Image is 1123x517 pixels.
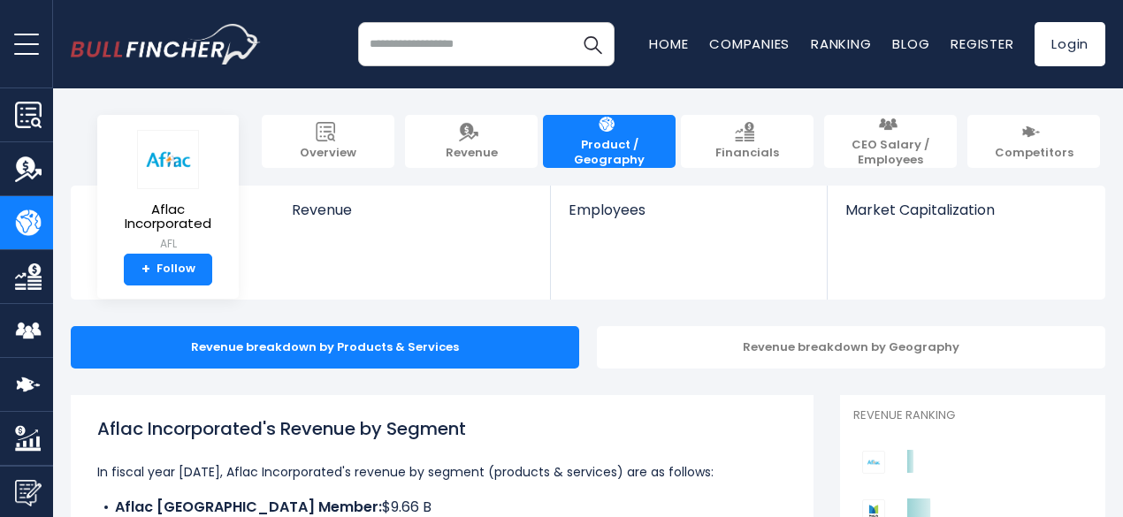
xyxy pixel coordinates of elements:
span: CEO Salary / Employees [833,138,948,168]
a: Overview [262,115,394,168]
a: Register [951,34,1013,53]
a: Market Capitalization [828,186,1104,248]
a: Product / Geography [543,115,676,168]
span: Competitors [995,146,1073,161]
img: Aflac Incorporated competitors logo [862,451,885,474]
span: Market Capitalization [845,201,1086,218]
a: Employees [551,186,826,248]
a: CEO Salary / Employees [824,115,957,168]
span: Financials [715,146,779,161]
div: Revenue breakdown by Geography [597,326,1105,369]
p: In fiscal year [DATE], Aflac Incorporated's revenue by segment (products & services) are as follows: [97,461,787,483]
span: Aflac Incorporated [111,202,225,232]
a: Blog [892,34,929,53]
strong: + [141,262,150,278]
a: Competitors [967,115,1100,168]
small: AFL [111,236,225,252]
p: Revenue Ranking [853,408,1092,423]
span: Product / Geography [552,138,667,168]
a: Companies [709,34,790,53]
button: Search [570,22,615,66]
a: Home [649,34,688,53]
a: Login [1035,22,1105,66]
span: Revenue [292,201,533,218]
span: Overview [300,146,356,161]
span: Revenue [446,146,498,161]
a: Revenue [274,186,551,248]
a: Go to homepage [71,24,261,65]
a: Aflac Incorporated AFL [111,129,225,254]
h1: Aflac Incorporated's Revenue by Segment [97,415,787,442]
b: Aflac [GEOGRAPHIC_DATA] Member: [115,497,382,517]
a: +Follow [124,254,212,285]
div: Revenue breakdown by Products & Services [71,326,579,369]
span: Employees [569,201,808,218]
img: bullfincher logo [71,24,261,65]
a: Ranking [811,34,871,53]
a: Revenue [405,115,538,168]
a: Financials [681,115,814,168]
